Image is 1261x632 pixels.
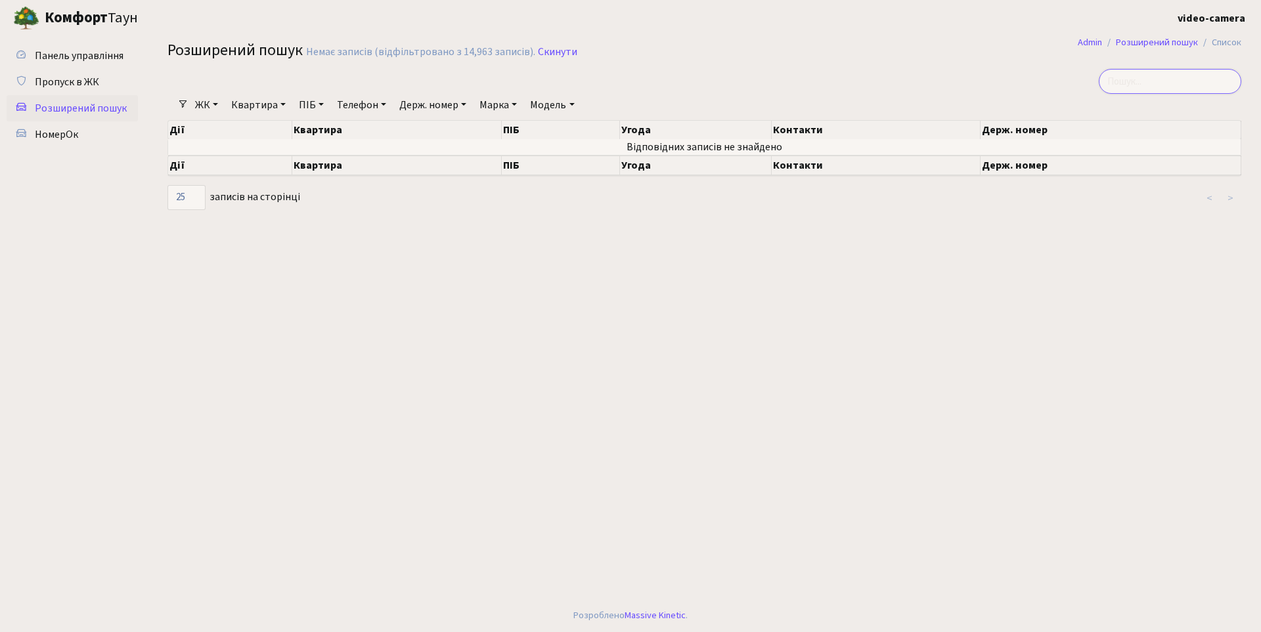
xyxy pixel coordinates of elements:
[981,121,1241,139] th: Держ. номер
[502,121,620,139] th: ПІБ
[292,156,502,175] th: Квартира
[625,608,686,622] a: Massive Kinetic
[164,7,197,29] button: Переключити навігацію
[7,95,138,121] a: Розширений пошук
[1058,29,1261,56] nav: breadcrumb
[226,94,291,116] a: Квартира
[394,94,472,116] a: Держ. номер
[1116,35,1198,49] a: Розширений пошук
[332,94,391,116] a: Телефон
[502,156,620,175] th: ПІБ
[35,49,123,63] span: Панель управління
[538,46,577,58] a: Скинути
[167,185,206,210] select: записів на сторінці
[772,156,980,175] th: Контакти
[620,156,772,175] th: Угода
[573,608,688,623] div: Розроблено .
[772,121,980,139] th: Контакти
[168,121,292,139] th: Дії
[525,94,579,116] a: Модель
[294,94,329,116] a: ПІБ
[1178,11,1245,26] a: video-camera
[190,94,223,116] a: ЖК
[167,39,303,62] span: Розширений пошук
[168,139,1241,155] td: Відповідних записів не знайдено
[1198,35,1241,50] li: Список
[1078,35,1102,49] a: Admin
[167,185,300,210] label: записів на сторінці
[35,101,127,116] span: Розширений пошук
[981,156,1241,175] th: Держ. номер
[45,7,108,28] b: Комфорт
[1099,69,1241,94] input: Пошук...
[35,75,99,89] span: Пропуск в ЖК
[7,43,138,69] a: Панель управління
[7,121,138,148] a: НомерОк
[306,46,535,58] div: Немає записів (відфільтровано з 14,963 записів).
[35,127,78,142] span: НомерОк
[292,121,502,139] th: Квартира
[620,121,772,139] th: Угода
[7,69,138,95] a: Пропуск в ЖК
[474,94,522,116] a: Марка
[13,5,39,32] img: logo.png
[45,7,138,30] span: Таун
[168,156,292,175] th: Дії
